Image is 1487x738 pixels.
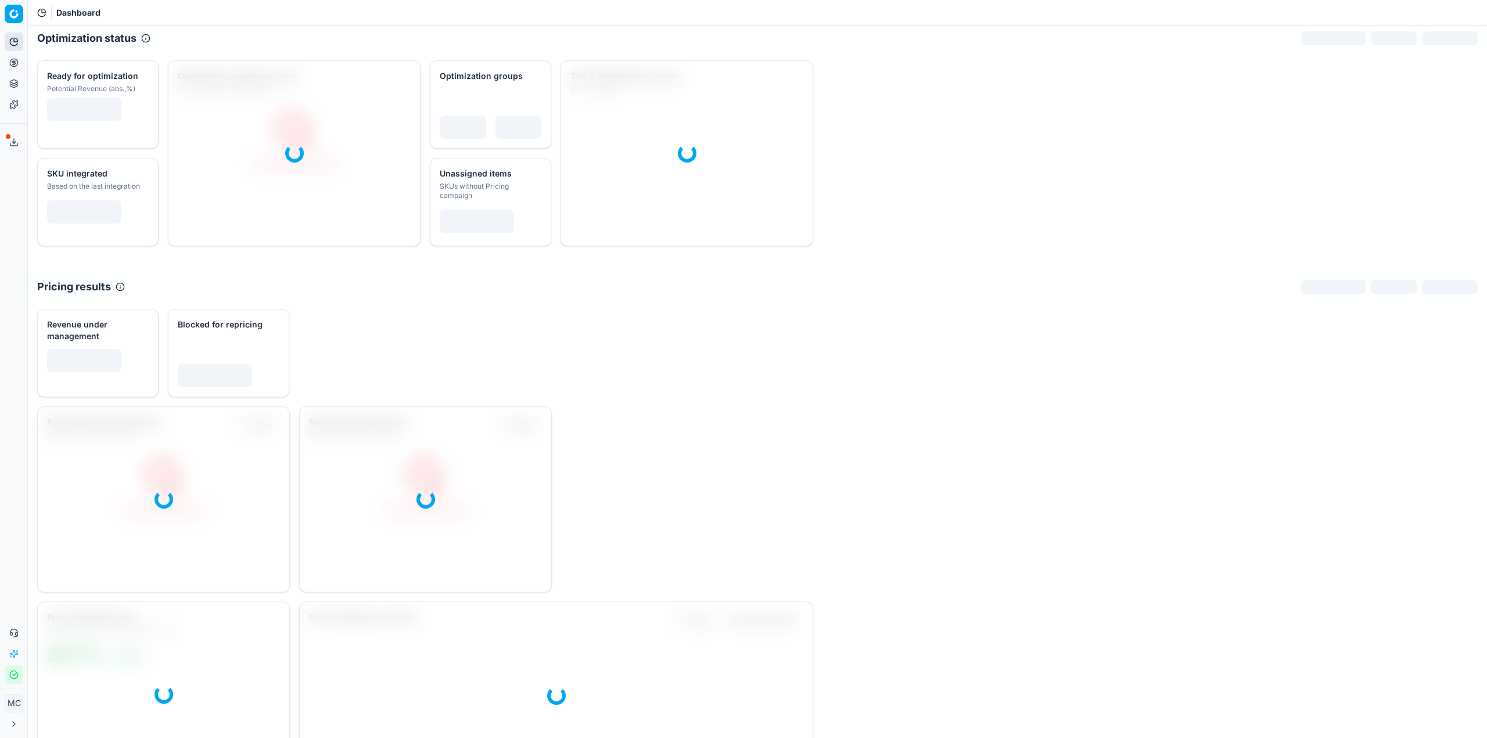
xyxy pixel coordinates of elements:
div: Revenue under management [47,319,146,342]
span: Dashboard [56,7,100,19]
nav: breadcrumb [56,7,100,19]
div: Ready for optimization [47,70,146,82]
div: SKU integrated [47,168,146,179]
div: Unassigned items [440,168,539,179]
h2: Pricing results [37,279,111,295]
button: MC [5,694,23,712]
span: MC [5,694,23,712]
div: Based on the last integration [47,182,146,191]
div: Blocked for repricing [178,319,277,330]
div: Potential Revenue (abs.,%) [47,84,146,93]
h2: Optimization status [37,30,137,46]
div: Optimization groups [440,70,539,82]
div: SKUs without Pricing campaign [440,182,539,200]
